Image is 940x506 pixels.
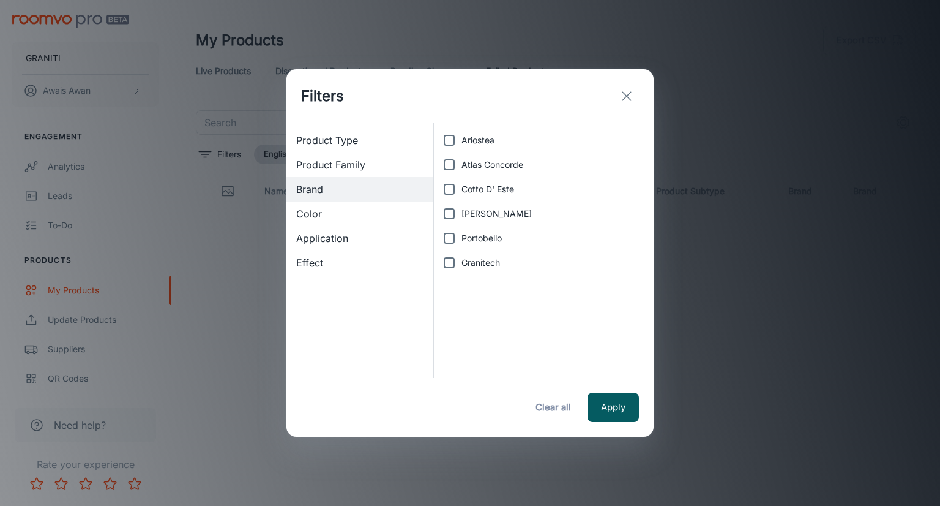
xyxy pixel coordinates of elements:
[529,393,578,422] button: Clear all
[296,182,423,197] span: Brand
[286,226,433,251] div: Application
[286,153,433,177] div: Product Family
[286,177,433,202] div: Brand
[286,128,433,153] div: Product Type
[461,207,532,221] span: [PERSON_NAME]
[461,232,502,245] span: Portobello
[296,206,423,221] span: Color
[286,202,433,226] div: Color
[461,158,523,172] span: Atlas Concorde
[461,134,494,147] span: Ariostea
[301,85,344,107] h1: Filters
[461,256,500,270] span: Granitech
[461,183,514,196] span: Cotto D' Este
[286,251,433,275] div: Effect
[296,255,423,270] span: Effect
[614,84,639,108] button: exit
[296,157,423,172] span: Product Family
[587,393,639,422] button: Apply
[296,231,423,246] span: Application
[296,133,423,148] span: Product Type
